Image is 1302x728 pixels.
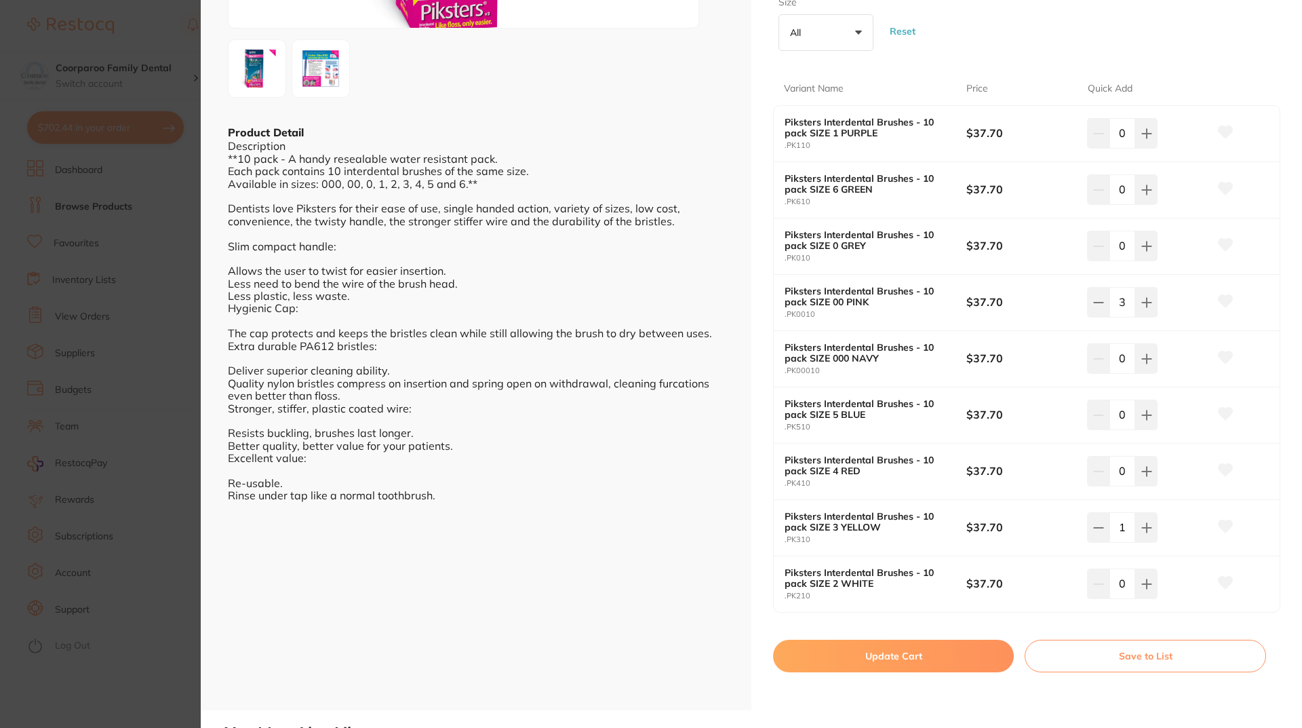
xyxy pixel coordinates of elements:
b: Piksters Interdental Brushes - 10 pack SIZE 3 YELLOW [785,511,948,533]
b: Piksters Interdental Brushes - 10 pack SIZE 00 PINK [785,286,948,307]
b: Product Detail [228,126,304,139]
b: Piksters Interdental Brushes - 10 pack SIZE 4 RED [785,455,948,476]
b: Piksters Interdental Brushes - 10 pack SIZE 6 GREEN [785,173,948,195]
small: .PK310 [785,535,966,544]
small: .PK210 [785,592,966,600]
p: Variant Name [784,82,844,96]
small: .PK00010 [785,366,966,375]
b: $37.70 [966,294,1076,309]
b: $37.70 [966,182,1076,197]
small: .PK610 [785,197,966,206]
small: .PK410 [785,479,966,488]
button: Save to List [1025,640,1266,672]
p: All [790,26,806,39]
p: Quick Add [1088,82,1132,96]
small: .PK010 [785,254,966,263]
button: Update Cart [773,640,1014,672]
div: Description **10 pack - A handy resealable water resistant pack. Each pack contains 10 interdenta... [228,140,724,501]
b: $37.70 [966,520,1076,535]
b: Piksters Interdental Brushes - 10 pack SIZE 1 PURPLE [785,117,948,138]
b: $37.70 [966,463,1076,478]
small: .PK510 [785,423,966,432]
b: $37.70 [966,351,1076,366]
b: $37.70 [966,126,1076,140]
b: Piksters Interdental Brushes - 10 pack SIZE 0 GREY [785,229,948,251]
img: YW0tcG5n [233,44,281,93]
button: Reset [886,7,920,56]
b: Piksters Interdental Brushes - 10 pack SIZE 000 NAVY [785,342,948,364]
small: .PK110 [785,141,966,150]
b: Piksters Interdental Brushes - 10 pack SIZE 5 BLUE [785,398,948,420]
b: $37.70 [966,407,1076,422]
button: All [778,14,873,51]
p: Price [966,82,988,96]
b: $37.70 [966,238,1076,253]
b: $37.70 [966,576,1076,591]
small: .PK0010 [785,310,966,319]
b: Piksters Interdental Brushes - 10 pack SIZE 2 WHITE [785,567,948,589]
img: YW0tcG5n [296,44,345,93]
